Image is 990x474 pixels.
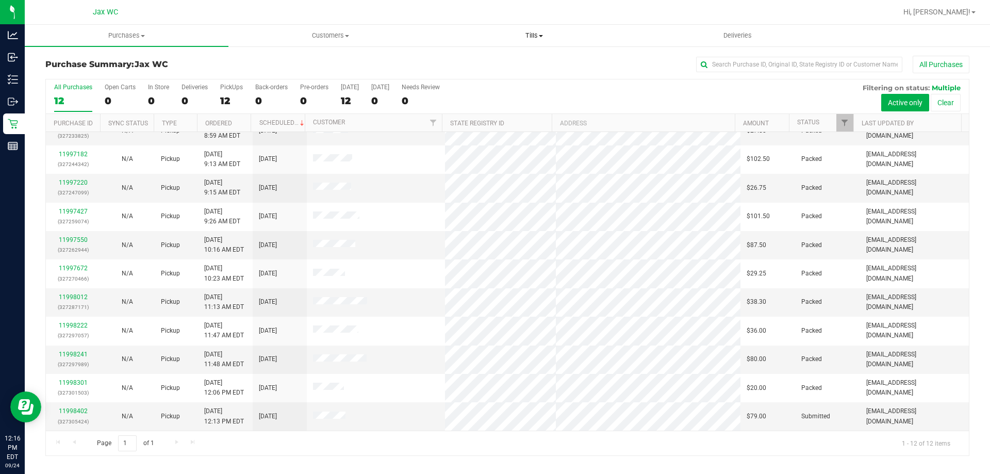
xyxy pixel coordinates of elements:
button: N/A [122,211,133,221]
button: N/A [122,383,133,393]
a: 11998012 [59,293,88,301]
div: Needs Review [402,84,440,91]
p: (327262944) [52,245,94,255]
span: [EMAIL_ADDRESS][DOMAIN_NAME] [866,378,963,398]
span: [DATE] 11:47 AM EDT [204,321,244,340]
span: [DATE] [259,240,277,250]
iframe: Resource center [10,391,41,422]
span: Packed [801,154,822,164]
span: [EMAIL_ADDRESS][DOMAIN_NAME] [866,207,963,226]
a: Sync Status [108,120,148,127]
div: 12 [54,95,92,107]
div: All Purchases [54,84,92,91]
a: 11997182 [59,151,88,158]
div: 0 [255,95,288,107]
span: $80.00 [747,354,766,364]
button: Active only [881,94,929,111]
span: $29.25 [747,269,766,279]
span: [EMAIL_ADDRESS][DOMAIN_NAME] [866,235,963,255]
span: [DATE] [259,354,277,364]
a: Purchase ID [54,120,93,127]
inline-svg: Outbound [8,96,18,107]
span: Not Applicable [122,241,133,249]
div: In Store [148,84,169,91]
span: Not Applicable [122,355,133,363]
div: 0 [371,95,389,107]
a: Customer [313,119,345,126]
span: Tills [433,31,635,40]
span: Packed [801,354,822,364]
button: N/A [122,354,133,364]
span: 1 - 12 of 12 items [894,435,959,451]
span: [EMAIL_ADDRESS][DOMAIN_NAME] [866,292,963,312]
span: [DATE] 11:48 AM EDT [204,350,244,369]
p: (327244342) [52,159,94,169]
span: [DATE] 9:13 AM EDT [204,150,240,169]
a: Filter [425,114,442,132]
div: PickUps [220,84,243,91]
span: [DATE] [259,297,277,307]
div: Deliveries [181,84,208,91]
span: Customers [229,31,432,40]
inline-svg: Inventory [8,74,18,85]
span: [DATE] 12:13 PM EDT [204,406,244,426]
span: [DATE] 10:23 AM EDT [204,264,244,283]
span: $38.30 [747,297,766,307]
span: Pickup [161,383,180,393]
button: N/A [122,297,133,307]
p: (327297989) [52,359,94,369]
a: 11998402 [59,407,88,415]
span: Multiple [932,84,961,92]
button: N/A [122,326,133,336]
span: $36.00 [747,326,766,336]
input: Search Purchase ID, Original ID, State Registry ID or Customer Name... [696,57,902,72]
a: Type [162,120,177,127]
span: Packed [801,269,822,279]
span: Packed [801,211,822,221]
span: Pickup [161,269,180,279]
span: Pickup [161,297,180,307]
a: 11998241 [59,351,88,358]
p: (327287171) [52,302,94,312]
div: [DATE] [371,84,389,91]
span: Packed [801,297,822,307]
span: Not Applicable [122,184,133,191]
p: (327233825) [52,131,94,141]
a: 11997220 [59,179,88,186]
span: Jax WC [135,59,168,69]
div: 0 [148,95,169,107]
inline-svg: Analytics [8,30,18,40]
p: 12:16 PM EDT [5,434,20,462]
span: Pickup [161,412,180,421]
span: Not Applicable [122,270,133,277]
a: Status [797,119,819,126]
a: Tills [432,25,636,46]
span: Not Applicable [122,384,133,391]
span: Jax WC [93,8,118,17]
a: Last Updated By [862,120,914,127]
span: Deliveries [709,31,766,40]
button: N/A [122,240,133,250]
span: Packed [801,240,822,250]
div: Pre-orders [300,84,328,91]
span: [DATE] 11:13 AM EDT [204,292,244,312]
div: Open Carts [105,84,136,91]
a: Ordered [205,120,232,127]
span: [DATE] [259,183,277,193]
a: Scheduled [259,119,306,126]
span: [DATE] [259,269,277,279]
button: N/A [122,269,133,279]
span: Page of 1 [88,435,162,451]
p: (327259074) [52,217,94,226]
span: [DATE] 9:15 AM EDT [204,178,240,198]
span: [EMAIL_ADDRESS][DOMAIN_NAME] [866,321,963,340]
span: [DATE] 9:26 AM EDT [204,207,240,226]
span: Packed [801,383,822,393]
button: N/A [122,183,133,193]
p: (327247099) [52,188,94,198]
a: Customers [228,25,432,46]
span: $87.50 [747,240,766,250]
span: [DATE] 10:16 AM EDT [204,235,244,255]
span: [EMAIL_ADDRESS][DOMAIN_NAME] [866,178,963,198]
span: $79.00 [747,412,766,421]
